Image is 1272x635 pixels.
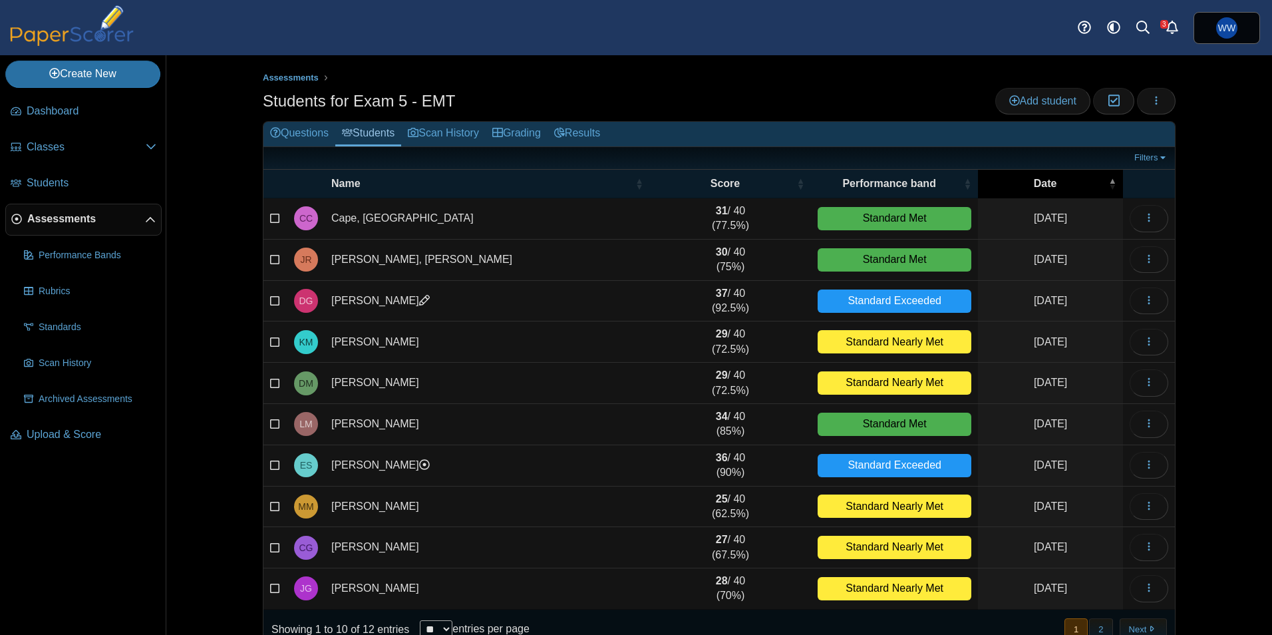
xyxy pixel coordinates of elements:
[299,337,313,347] span: Kaylyn Morales
[1034,501,1067,512] time: Aug 12, 2025 at 8:45 PM
[259,70,322,87] a: Assessments
[486,122,548,146] a: Grading
[263,73,319,83] span: Assessments
[5,61,160,87] a: Create New
[39,393,156,406] span: Archived Assessments
[325,363,650,404] td: [PERSON_NAME]
[325,281,650,322] td: [PERSON_NAME]
[818,536,971,559] div: Standard Nearly Met
[5,96,162,128] a: Dashboard
[300,255,311,264] span: Jorge Reyes Jr
[818,371,971,395] div: Standard Nearly Met
[1034,377,1067,388] time: Aug 12, 2025 at 8:45 PM
[401,122,486,146] a: Scan History
[818,454,971,477] div: Standard Exceeded
[796,177,804,190] span: Score : Activate to sort
[1034,418,1067,429] time: Aug 12, 2025 at 8:45 PM
[5,419,162,451] a: Upload & Score
[325,198,650,240] td: Cape, [GEOGRAPHIC_DATA]
[39,249,156,262] span: Performance Bands
[325,404,650,445] td: [PERSON_NAME]
[27,140,146,154] span: Classes
[1034,212,1067,224] time: Aug 12, 2025 at 8:45 PM
[300,584,312,593] span: Justin Garcia
[963,177,971,190] span: Performance band : Activate to sort
[818,176,961,191] span: Performance band
[650,445,811,487] td: / 40 (90%)
[818,207,971,230] div: Standard Met
[27,212,145,226] span: Assessments
[325,487,650,528] td: [PERSON_NAME]
[650,568,811,610] td: / 40 (70%)
[657,176,794,191] span: Score
[1216,17,1237,39] span: William Whitney
[19,347,162,379] a: Scan History
[325,445,650,487] td: [PERSON_NAME]
[19,312,162,343] a: Standards
[1034,459,1067,471] time: Aug 12, 2025 at 8:45 PM
[27,427,156,442] span: Upload & Score
[650,487,811,528] td: / 40 (62.5%)
[1158,13,1187,43] a: Alerts
[39,321,156,334] span: Standards
[716,534,728,545] b: 27
[335,122,401,146] a: Students
[650,363,811,404] td: / 40 (72.5%)
[325,568,650,610] td: [PERSON_NAME]
[716,328,728,339] b: 29
[299,379,313,388] span: Donovan Magee
[19,383,162,415] a: Archived Assessments
[818,495,971,518] div: Standard Nearly Met
[716,205,728,216] b: 31
[716,575,728,586] b: 28
[325,240,650,281] td: [PERSON_NAME], [PERSON_NAME]
[1009,95,1076,106] span: Add student
[5,132,162,164] a: Classes
[716,246,728,258] b: 30
[818,330,971,353] div: Standard Nearly Met
[1131,151,1172,164] a: Filters
[299,419,312,429] span: Lucinda Meffert
[650,321,811,363] td: / 40 (72.5%)
[299,543,313,552] span: Christopher Gauthier
[1218,23,1235,33] span: William Whitney
[452,623,530,634] label: entries per page
[263,90,455,112] h1: Students for Exam 5 - EMT
[331,176,633,191] span: Name
[635,177,643,190] span: Name : Activate to sort
[818,413,971,436] div: Standard Met
[19,276,162,308] a: Rubrics
[985,176,1106,191] span: Date
[650,527,811,568] td: / 40 (67.5%)
[19,240,162,272] a: Performance Bands
[325,321,650,363] td: [PERSON_NAME]
[716,411,728,422] b: 34
[650,404,811,445] td: / 40 (85%)
[650,240,811,281] td: / 40 (75%)
[5,168,162,200] a: Students
[299,296,313,306] span: David Garza
[1034,336,1067,347] time: Aug 12, 2025 at 8:45 PM
[5,5,138,46] img: PaperScorer
[39,285,156,298] span: Rubrics
[39,357,156,370] span: Scan History
[716,288,728,299] b: 37
[716,369,728,381] b: 29
[818,248,971,272] div: Standard Met
[716,452,728,463] b: 36
[1034,582,1067,594] time: Aug 12, 2025 at 8:45 PM
[548,122,607,146] a: Results
[818,290,971,313] div: Standard Exceeded
[1034,295,1067,306] time: Aug 12, 2025 at 8:45 PM
[1034,541,1067,552] time: Aug 12, 2025 at 8:45 PM
[1034,254,1067,265] time: Aug 12, 2025 at 8:45 PM
[27,104,156,118] span: Dashboard
[5,204,162,236] a: Assessments
[298,502,313,511] span: Maria Munoz
[299,214,313,223] span: Clarissa Cape
[27,176,156,190] span: Students
[716,493,728,505] b: 25
[650,198,811,240] td: / 40 (77.5%)
[818,577,971,600] div: Standard Nearly Met
[995,88,1090,114] a: Add student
